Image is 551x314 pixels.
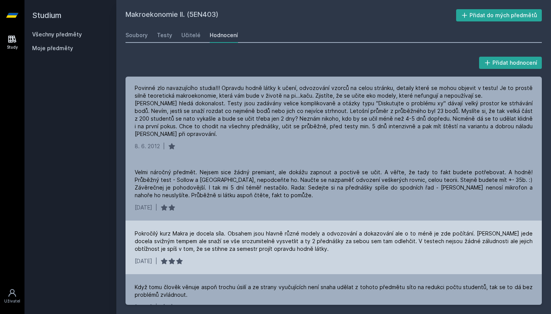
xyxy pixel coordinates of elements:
[7,44,18,50] div: Study
[135,84,533,138] div: Povinné zlo navazujícího studia!!! Opravdu hodně látky k učení, odvozování vzorců na celou stránk...
[135,257,152,265] div: [DATE]
[135,230,533,253] div: Pokročilý kurz Makra je docela síla. Obsahem jsou hlavně různé modely a odvozování a dokazování a...
[135,303,152,311] div: [DATE]
[210,28,238,43] a: Hodnocení
[456,9,542,21] button: Přidat do mých předmětů
[135,204,152,211] div: [DATE]
[135,168,533,199] div: Velmi náročný předmět. Nejsem sice žádný premiant, ale dokážu zapnout a poctivě se učit. A věřte,...
[163,142,165,150] div: |
[126,28,148,43] a: Soubory
[155,257,157,265] div: |
[135,142,160,150] div: 8. 6. 2012
[155,303,157,311] div: |
[181,28,201,43] a: Učitelé
[157,31,172,39] div: Testy
[157,28,172,43] a: Testy
[32,31,82,38] a: Všechny předměty
[2,31,23,54] a: Study
[135,283,533,299] div: Když tomu člověk věnuje aspoň trochu úsilí a ze strany vyučujících není snaha udělat z tohoto pře...
[155,204,157,211] div: |
[2,285,23,308] a: Uživatel
[181,31,201,39] div: Učitelé
[479,57,542,69] button: Přidat hodnocení
[126,9,456,21] h2: Makroekonomie II. (5EN403)
[126,31,148,39] div: Soubory
[4,298,20,304] div: Uživatel
[32,44,73,52] span: Moje předměty
[210,31,238,39] div: Hodnocení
